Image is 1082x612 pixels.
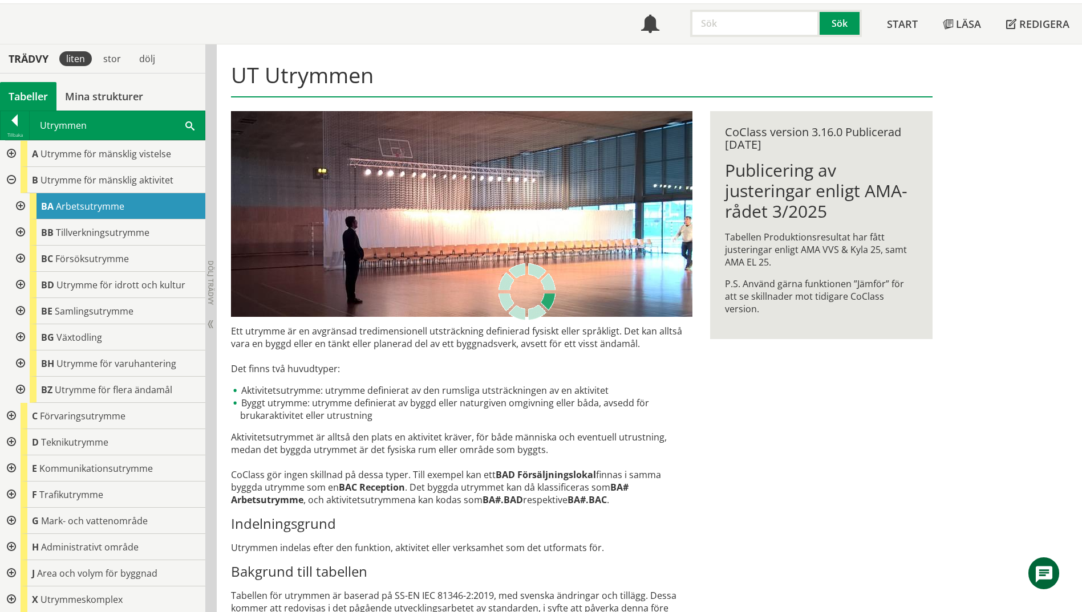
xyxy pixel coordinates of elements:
[641,16,659,34] span: Notifikationer
[930,4,994,44] a: Läsa
[41,200,54,213] span: BA
[32,593,38,606] span: X
[887,17,918,31] span: Start
[41,436,108,448] span: Teknikutrymme
[55,252,129,265] span: Försöksutrymme
[96,51,128,66] div: stor
[32,462,37,475] span: E
[56,226,149,239] span: Tillverkningsutrymme
[41,279,54,291] span: BD
[206,260,216,305] span: Dölj trädvy
[231,384,692,397] li: Aktivitetsutrymme: utrymme definierat av den rumsliga utsträckningen av en aktivitet
[56,331,102,344] span: Växtodling
[185,119,194,131] span: Sök i tabellen
[40,410,125,422] span: Förvaringsutrymme
[41,515,148,527] span: Mark- och vattenområde
[56,200,124,213] span: Arbetsutrymme
[32,541,39,553] span: H
[32,567,35,580] span: J
[41,252,53,265] span: BC
[725,231,917,268] p: Tabellen Produktionsresultat har fått justeringar enligt AMA VVS & Kyla 25, samt AMA EL 25.
[874,4,930,44] a: Start
[956,17,981,31] span: Läsa
[39,488,103,501] span: Trafikutrymme
[690,10,820,37] input: Sök
[41,357,54,370] span: BH
[231,563,692,580] h3: Bakgrund till tabellen
[725,278,917,315] p: P.S. Använd gärna funktionen ”Jämför” för att se skillnader mot tidigare CoClass version.
[231,62,932,97] h1: UT Utrymmen
[231,515,692,532] h3: Indelningsgrund
[32,488,37,501] span: F
[55,383,172,396] span: Utrymme för flera ändamål
[994,4,1082,44] a: Redigera
[725,126,917,151] div: CoClass version 3.16.0 Publicerad [DATE]
[1,130,29,140] div: Tillbaka
[41,541,139,553] span: Administrativt område
[41,331,54,344] span: BG
[30,111,205,140] div: Utrymmen
[32,436,39,448] span: D
[483,493,523,506] strong: BA#.BAD
[32,148,38,160] span: A
[56,82,152,111] a: Mina strukturer
[231,111,692,317] img: utrymme.jpg
[725,160,917,222] h1: Publicering av justeringar enligt AMA-rådet 3/2025
[499,263,556,320] img: Laddar
[41,226,54,239] span: BB
[40,174,173,186] span: Utrymme för mänsklig aktivitet
[56,357,176,370] span: Utrymme för varuhantering
[2,52,55,65] div: Trädvy
[231,481,629,506] strong: BA# Arbetsutrymme
[132,51,162,66] div: dölj
[41,383,52,396] span: BZ
[37,567,157,580] span: Area och volym för byggnad
[231,397,692,422] li: Byggt utrymme: utrymme definierat av byggd eller naturgiven omgivning eller båda, avsedd för bruk...
[40,148,171,160] span: Utrymme för mänsklig vistelse
[568,493,607,506] strong: BA#.BAC
[1019,17,1069,31] span: Redigera
[59,51,92,66] div: liten
[496,468,596,481] strong: BAD Försäljningslokal
[339,481,405,493] strong: BAC Reception
[32,515,39,527] span: G
[55,305,133,317] span: Samlingsutrymme
[41,305,52,317] span: BE
[39,462,153,475] span: Kommunikationsutrymme
[32,174,38,186] span: B
[40,593,123,606] span: Utrymmeskomplex
[32,410,38,422] span: C
[56,279,185,291] span: Utrymme för idrott och kultur
[820,10,862,37] button: Sök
